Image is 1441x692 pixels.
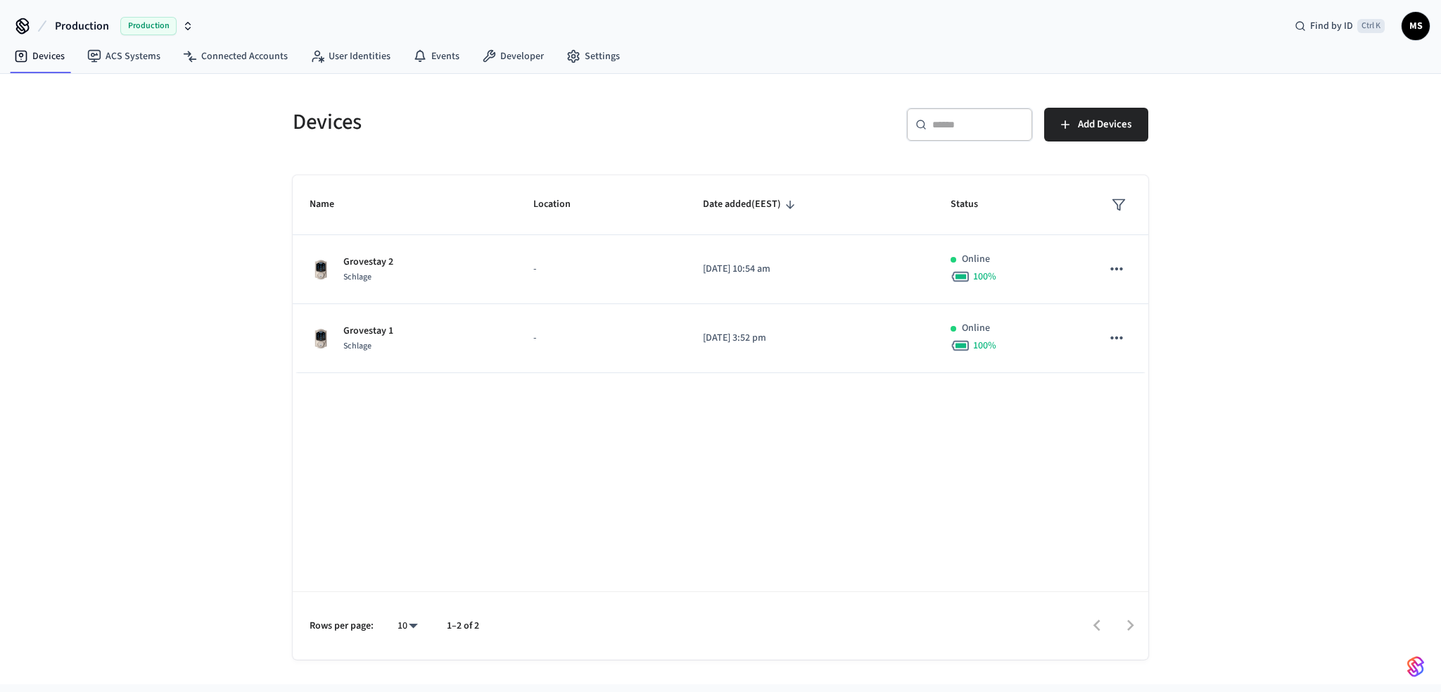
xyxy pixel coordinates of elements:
p: Online [962,252,990,267]
span: Find by ID [1310,19,1353,33]
div: 10 [391,616,424,636]
a: ACS Systems [76,44,172,69]
span: Schlage [343,340,372,352]
h5: Devices [293,108,712,137]
p: Grovestay 1 [343,324,393,339]
a: Events [402,44,471,69]
p: [DATE] 3:52 pm [703,331,917,346]
img: Schlage Sense Smart Deadbolt with Camelot Trim, Front [310,327,332,350]
span: Status [951,194,996,215]
p: Online [962,321,990,336]
p: 1–2 of 2 [447,619,479,634]
a: Settings [555,44,631,69]
span: 100 % [973,339,996,353]
a: Developer [471,44,555,69]
span: Production [120,17,177,35]
a: Devices [3,44,76,69]
p: [DATE] 10:54 am [703,262,917,277]
img: SeamLogoGradient.69752ec5.svg [1407,655,1424,678]
p: Rows per page: [310,619,374,634]
span: Name [310,194,353,215]
a: Connected Accounts [172,44,299,69]
p: - [533,331,670,346]
span: Production [55,18,109,34]
button: MS [1402,12,1430,40]
span: Location [533,194,589,215]
a: User Identities [299,44,402,69]
span: Date added(EEST) [703,194,799,215]
div: Find by IDCtrl K [1283,13,1396,39]
button: Add Devices [1044,108,1148,141]
span: Schlage [343,271,372,283]
p: Grovestay 2 [343,255,393,270]
span: MS [1403,13,1428,39]
span: Add Devices [1078,115,1131,134]
span: 100 % [973,270,996,284]
span: Ctrl K [1357,19,1385,33]
table: sticky table [293,175,1148,373]
img: Schlage Sense Smart Deadbolt with Camelot Trim, Front [310,258,332,281]
p: - [533,262,670,277]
